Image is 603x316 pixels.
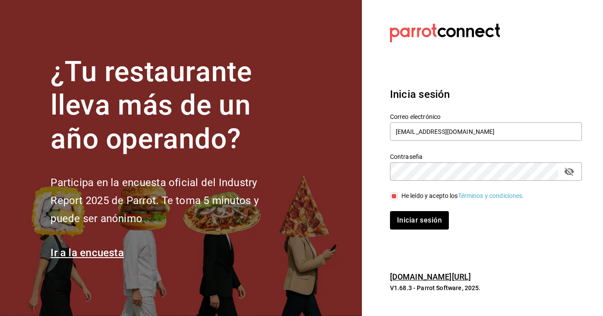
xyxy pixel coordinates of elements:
label: Correo electrónico [390,113,582,119]
a: Ir a la encuesta [51,247,124,259]
a: [DOMAIN_NAME][URL] [390,272,471,281]
a: Términos y condiciones. [458,192,524,199]
h2: Participa en la encuesta oficial del Industry Report 2025 de Parrot. Te toma 5 minutos y puede se... [51,174,288,227]
label: Contraseña [390,153,582,159]
div: He leído y acepto los [401,191,524,201]
button: Iniciar sesión [390,211,449,230]
h3: Inicia sesión [390,86,582,102]
h1: ¿Tu restaurante lleva más de un año operando? [51,55,288,156]
p: V1.68.3 - Parrot Software, 2025. [390,284,582,292]
button: passwordField [562,164,577,179]
input: Ingresa tu correo electrónico [390,122,582,141]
